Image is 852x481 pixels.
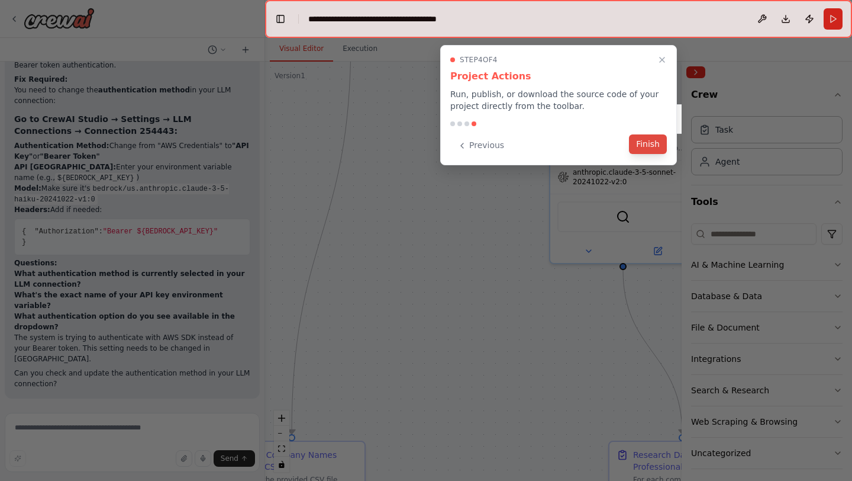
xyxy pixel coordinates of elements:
span: Step 4 of 4 [460,55,498,65]
button: Close walkthrough [655,53,669,67]
button: Finish [629,134,667,154]
p: Run, publish, or download the source code of your project directly from the toolbar. [450,88,667,112]
h3: Project Actions [450,69,667,84]
button: Previous [450,136,511,155]
button: Hide left sidebar [272,11,289,27]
